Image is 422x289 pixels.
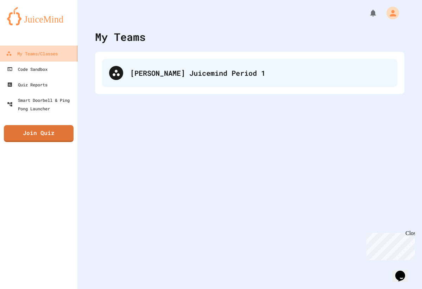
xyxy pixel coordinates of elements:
iframe: chat widget [364,230,415,260]
div: Chat with us now!Close [3,3,49,45]
div: My Teams [95,29,146,45]
a: Join Quiz [4,125,74,142]
div: Smart Doorbell & Ping Pong Launcher [7,96,75,113]
div: My Account [379,5,401,21]
div: [PERSON_NAME] Juicemind Period 1 [102,59,397,87]
div: Quiz Reports [7,80,48,89]
div: Code Sandbox [7,65,48,73]
iframe: chat widget [392,261,415,282]
div: My Teams/Classes [6,49,58,58]
img: logo-orange.svg [7,7,70,25]
div: My Notifications [356,7,379,19]
div: [PERSON_NAME] Juicemind Period 1 [130,68,390,78]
